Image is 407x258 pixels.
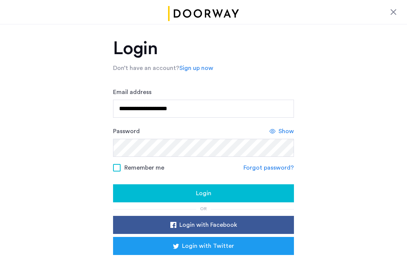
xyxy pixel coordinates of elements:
span: or [200,206,207,211]
span: Login with Facebook [179,220,237,229]
span: Don’t have an account? [113,65,179,71]
span: Login with Twitter [182,241,234,250]
a: Sign up now [179,64,213,73]
label: Password [113,127,140,136]
button: button [113,237,294,255]
span: Login [196,189,211,198]
button: button [113,184,294,202]
label: Email address [113,88,151,97]
h1: Login [113,39,294,58]
a: Forgot password? [243,163,294,172]
button: button [113,216,294,234]
span: Show [278,127,294,136]
img: logo [167,6,240,21]
span: Remember me [124,163,164,172]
